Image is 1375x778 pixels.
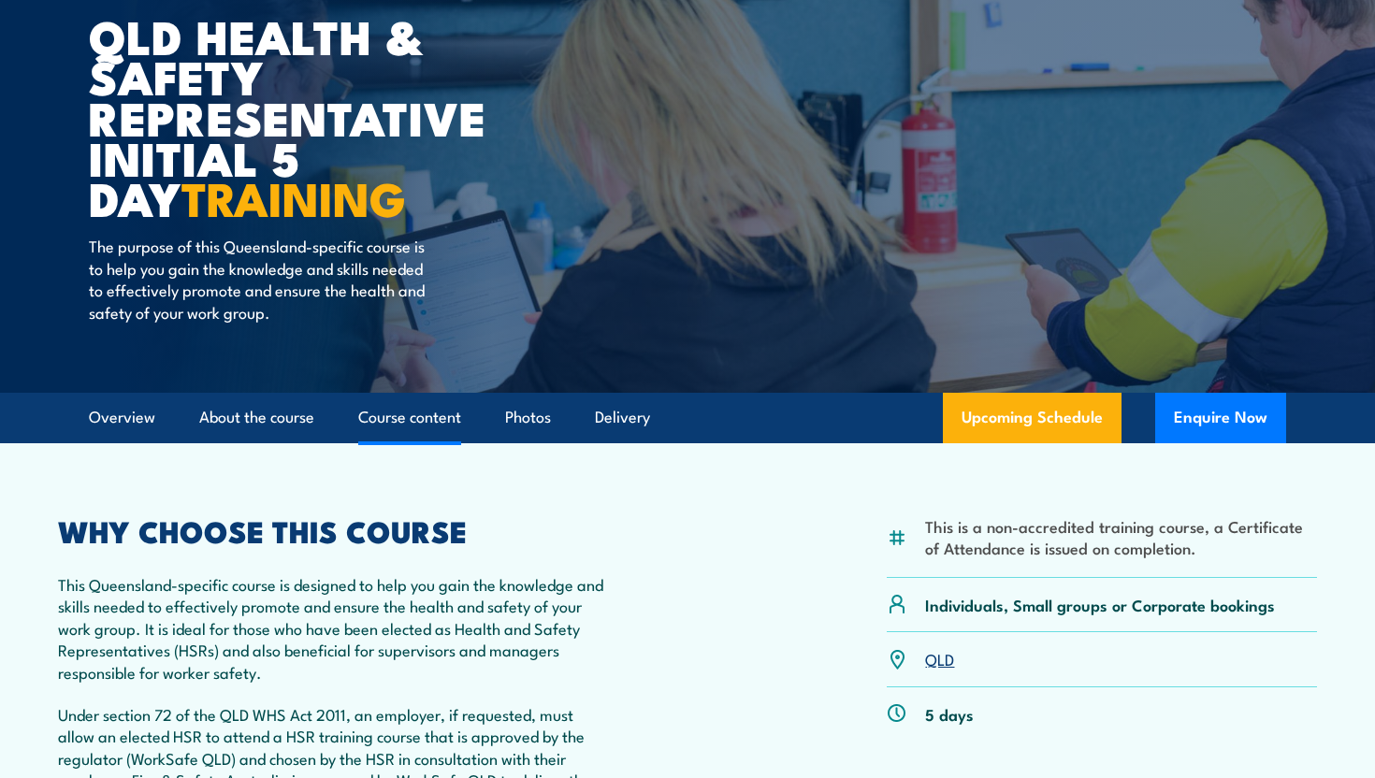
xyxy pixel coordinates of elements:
[925,594,1275,615] p: Individuals, Small groups or Corporate bookings
[89,235,430,323] p: The purpose of this Queensland-specific course is to help you gain the knowledge and skills neede...
[89,393,155,442] a: Overview
[925,515,1317,559] li: This is a non-accredited training course, a Certificate of Attendance is issued on completion.
[89,15,551,217] h1: QLD Health & Safety Representative Initial 5 Day
[925,647,954,670] a: QLD
[595,393,650,442] a: Delivery
[58,573,604,683] p: This Queensland-specific course is designed to help you gain the knowledge and skills needed to e...
[1155,393,1286,443] button: Enquire Now
[181,161,406,233] strong: TRAINING
[199,393,314,442] a: About the course
[943,393,1122,443] a: Upcoming Schedule
[925,703,974,725] p: 5 days
[58,517,604,543] h2: WHY CHOOSE THIS COURSE
[358,393,461,442] a: Course content
[505,393,551,442] a: Photos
